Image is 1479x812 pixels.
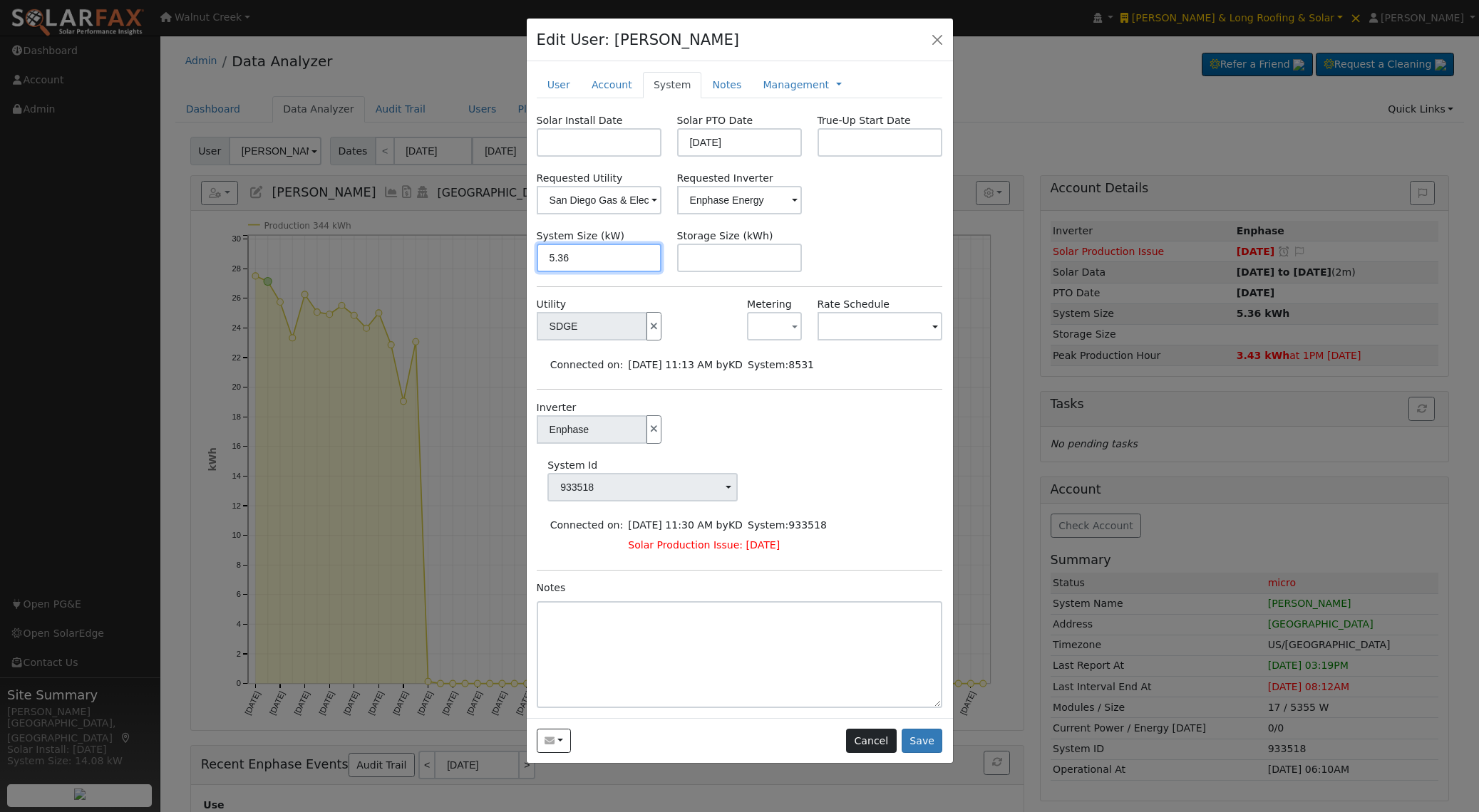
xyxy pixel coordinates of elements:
[818,297,890,312] label: TOUDR1NM
[902,729,943,753] button: Save
[537,171,662,186] label: Requested Utility
[646,415,662,444] button: Disconnect Solar
[763,78,829,93] a: Management
[646,312,662,340] button: Disconnect Utility
[537,312,647,340] input: SDGE
[846,729,897,753] button: Cancel
[788,359,814,370] span: 8531
[626,516,746,536] td: [DATE] 11:30 AM by
[677,229,773,244] label: Storage Size (kWh)
[547,355,626,375] td: Connected on:
[537,581,566,595] label: Notes
[728,519,743,531] span: Kelly Davidson
[626,355,746,375] td: [DATE] 11:13 AM by
[747,297,792,312] label: Metering
[677,113,753,128] label: Solar PTO Date
[818,113,911,128] label: True-Up Start Date
[677,186,803,214] input: Select an Inverter
[537,400,577,415] label: Inverter
[547,458,597,473] label: System Id
[547,516,626,536] td: Connected on:
[537,729,572,753] button: kellydinsd1231@gmail.com
[537,186,662,214] input: Select a Utility
[745,355,816,375] td: System:
[537,72,581,98] a: User
[537,28,740,51] h4: Edit User: [PERSON_NAME]
[537,229,624,244] label: System Size (kW)
[628,539,780,551] span: Solar Production Issue: [DATE]
[701,72,752,98] a: Notes
[537,297,566,312] label: Utility
[537,415,647,444] input: Enphase
[677,171,803,186] label: Requested Inverter
[537,113,623,128] label: Solar Install Date
[581,72,643,98] a: Account
[643,72,702,98] a: System
[728,359,743,370] span: Kelly Davidson
[788,519,827,531] span: 933518
[745,516,829,536] td: System:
